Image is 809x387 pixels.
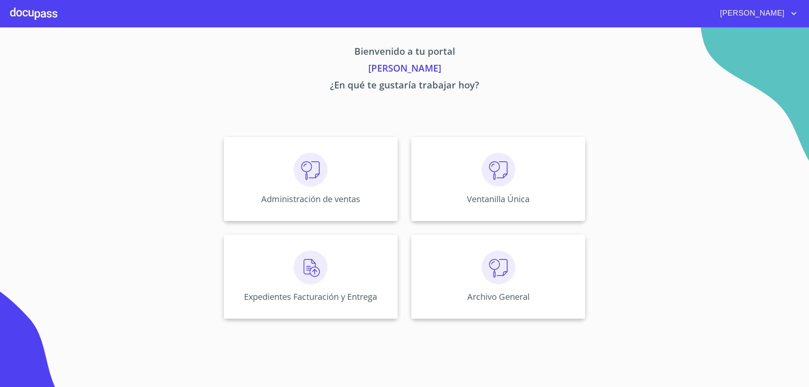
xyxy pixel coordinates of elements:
span: [PERSON_NAME] [714,7,789,20]
p: ¿En qué te gustaría trabajar hoy? [145,78,664,95]
p: Expedientes Facturación y Entrega [244,291,377,302]
p: Bienvenido a tu portal [145,44,664,61]
p: Administración de ventas [261,193,360,205]
img: consulta.png [482,251,515,284]
img: carga.png [294,251,327,284]
button: account of current user [714,7,799,20]
p: Ventanilla Única [467,193,530,205]
p: Archivo General [467,291,530,302]
img: consulta.png [294,153,327,187]
p: [PERSON_NAME] [145,61,664,78]
img: consulta.png [482,153,515,187]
